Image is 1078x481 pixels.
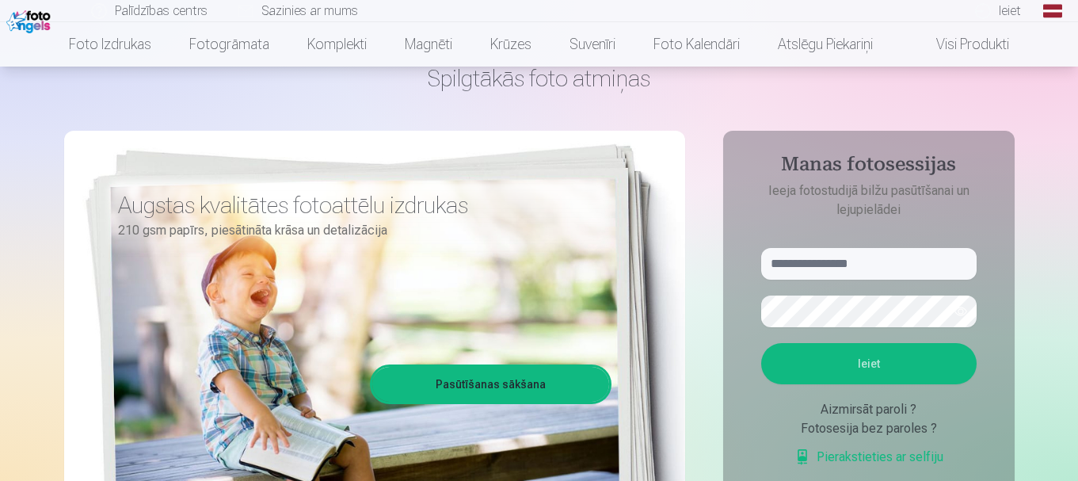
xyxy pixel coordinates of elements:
[745,153,992,181] h4: Manas fotosessijas
[386,22,471,67] a: Magnēti
[550,22,634,67] a: Suvenīri
[794,448,943,467] a: Pierakstieties ar selfiju
[759,22,892,67] a: Atslēgu piekariņi
[50,22,170,67] a: Foto izdrukas
[634,22,759,67] a: Foto kalendāri
[745,181,992,220] p: Ieeja fotostudijā bilžu pasūtīšanai un lejupielādei
[6,6,55,33] img: /fa1
[118,220,600,242] p: 210 gsm papīrs, piesātināta krāsa un detalizācija
[471,22,550,67] a: Krūzes
[170,22,288,67] a: Fotogrāmata
[761,419,977,438] div: Fotosesija bez paroles ?
[761,400,977,419] div: Aizmirsāt paroli ?
[761,343,977,384] button: Ieiet
[372,367,609,402] a: Pasūtīšanas sākšana
[892,22,1028,67] a: Visi produkti
[288,22,386,67] a: Komplekti
[118,191,600,220] h3: Augstas kvalitātes fotoattēlu izdrukas
[64,64,1015,93] h1: Spilgtākās foto atmiņas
